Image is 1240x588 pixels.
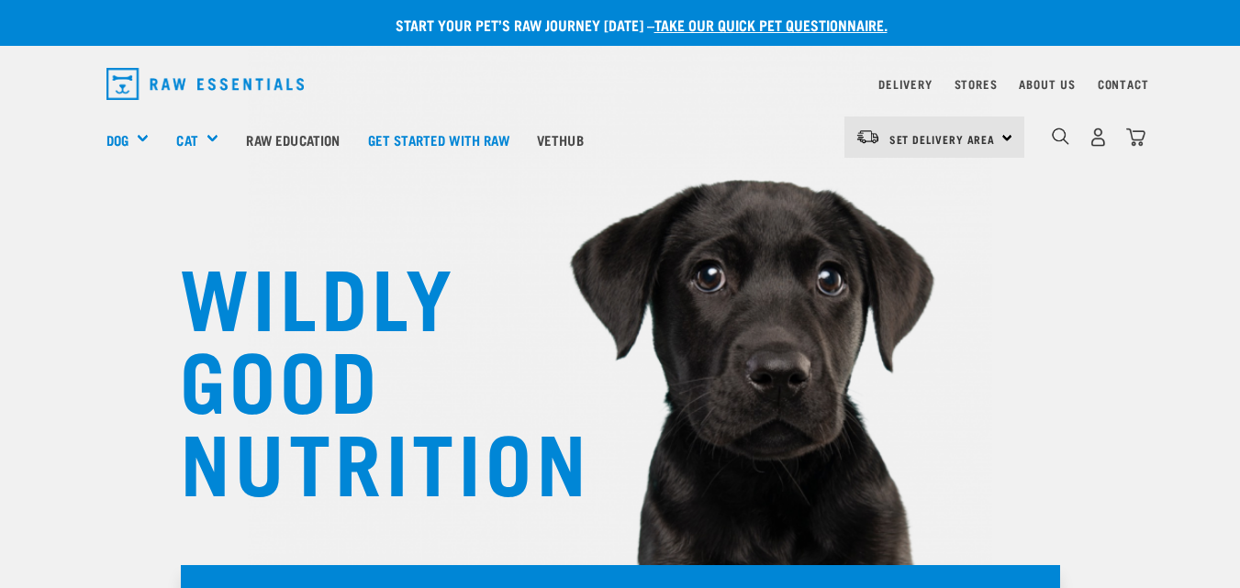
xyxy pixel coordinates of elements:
[354,103,523,176] a: Get started with Raw
[1019,81,1075,87] a: About Us
[955,81,998,87] a: Stores
[523,103,598,176] a: Vethub
[176,129,197,150] a: Cat
[106,129,128,150] a: Dog
[1052,128,1069,145] img: home-icon-1@2x.png
[180,252,547,500] h1: WILDLY GOOD NUTRITION
[654,20,888,28] a: take our quick pet questionnaire.
[878,81,932,87] a: Delivery
[1098,81,1149,87] a: Contact
[106,68,305,100] img: Raw Essentials Logo
[232,103,353,176] a: Raw Education
[1089,128,1108,147] img: user.png
[92,61,1149,107] nav: dropdown navigation
[889,136,996,142] span: Set Delivery Area
[855,128,880,145] img: van-moving.png
[1126,128,1145,147] img: home-icon@2x.png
